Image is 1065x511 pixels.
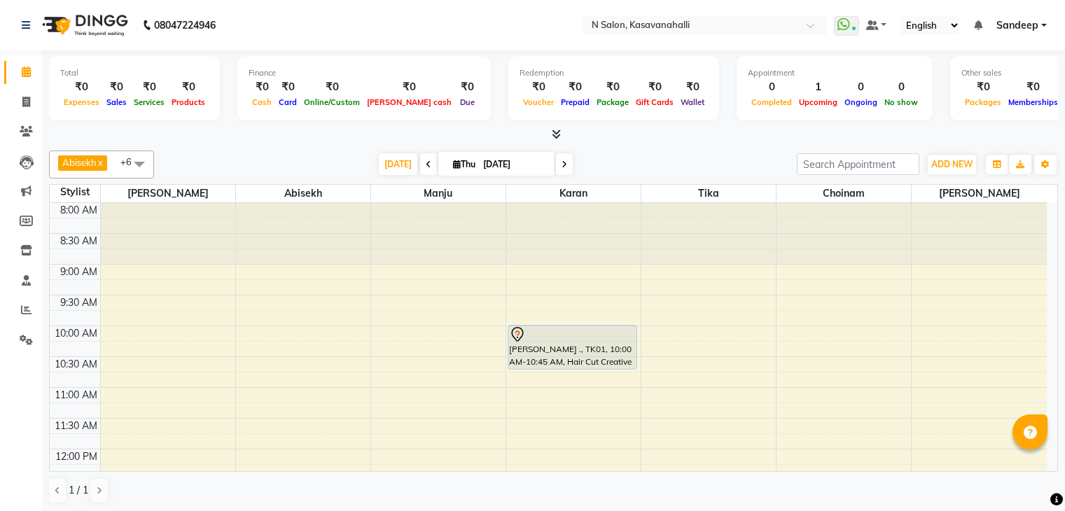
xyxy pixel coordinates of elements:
[249,97,275,107] span: Cash
[841,97,881,107] span: Ongoing
[130,79,168,95] div: ₹0
[881,97,921,107] span: No show
[236,185,370,202] span: Abisekh
[57,203,100,218] div: 8:00 AM
[841,79,881,95] div: 0
[52,388,100,402] div: 11:00 AM
[168,97,209,107] span: Products
[797,153,919,175] input: Search Appointment
[249,79,275,95] div: ₹0
[69,483,88,498] span: 1 / 1
[593,97,632,107] span: Package
[275,79,300,95] div: ₹0
[641,185,776,202] span: Tika
[57,295,100,310] div: 9:30 AM
[632,79,677,95] div: ₹0
[97,157,103,168] a: x
[52,326,100,341] div: 10:00 AM
[996,18,1038,33] span: Sandeep
[120,156,142,167] span: +6
[961,97,1005,107] span: Packages
[557,97,593,107] span: Prepaid
[1006,455,1051,497] iframe: chat widget
[881,79,921,95] div: 0
[748,79,795,95] div: 0
[60,97,103,107] span: Expenses
[60,79,103,95] div: ₹0
[931,159,973,169] span: ADD NEW
[912,185,1047,202] span: [PERSON_NAME]
[748,97,795,107] span: Completed
[677,79,708,95] div: ₹0
[593,79,632,95] div: ₹0
[101,185,235,202] span: [PERSON_NAME]
[795,79,841,95] div: 1
[363,97,455,107] span: [PERSON_NAME] cash
[520,97,557,107] span: Voucher
[275,97,300,107] span: Card
[249,67,480,79] div: Finance
[300,97,363,107] span: Online/Custom
[62,157,97,168] span: Abisekh
[632,97,677,107] span: Gift Cards
[748,67,921,79] div: Appointment
[52,357,100,372] div: 10:30 AM
[455,79,480,95] div: ₹0
[777,185,911,202] span: Choinam
[928,155,976,174] button: ADD NEW
[450,159,479,169] span: Thu
[300,79,363,95] div: ₹0
[677,97,708,107] span: Wallet
[520,67,708,79] div: Redemption
[508,325,636,369] div: [PERSON_NAME] ., TK01, 10:00 AM-10:45 AM, Hair Cut Creative -1199
[36,6,132,45] img: logo
[379,153,417,175] span: [DATE]
[795,97,841,107] span: Upcoming
[130,97,168,107] span: Services
[1005,97,1061,107] span: Memberships
[1005,79,1061,95] div: ₹0
[557,79,593,95] div: ₹0
[506,185,641,202] span: Karan
[961,79,1005,95] div: ₹0
[457,97,478,107] span: Due
[154,6,216,45] b: 08047224946
[168,79,209,95] div: ₹0
[103,97,130,107] span: Sales
[479,154,549,175] input: 2025-09-04
[50,185,100,199] div: Stylist
[371,185,506,202] span: Manju
[520,79,557,95] div: ₹0
[103,79,130,95] div: ₹0
[57,234,100,248] div: 8:30 AM
[52,419,100,433] div: 11:30 AM
[57,265,100,279] div: 9:00 AM
[53,449,100,464] div: 12:00 PM
[60,67,209,79] div: Total
[363,79,455,95] div: ₹0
